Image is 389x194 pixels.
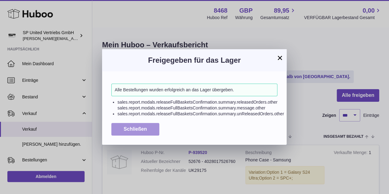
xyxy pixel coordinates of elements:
[111,55,277,65] h3: Freigegeben für das Lager
[111,84,277,96] div: Alle Bestellungen wurden erfolgreich an das Lager übergeben.
[117,111,277,117] li: sales.report.modals.releaseFullBasketsConfirmation.summary.unReleasedOrders.other
[276,54,284,61] button: ×
[117,99,277,111] li: sales.report.modals.releaseFullBasketsConfirmation.summary.releasedOrders.other sales.report.moda...
[124,126,147,132] span: Schließen
[111,123,159,136] button: Schließen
